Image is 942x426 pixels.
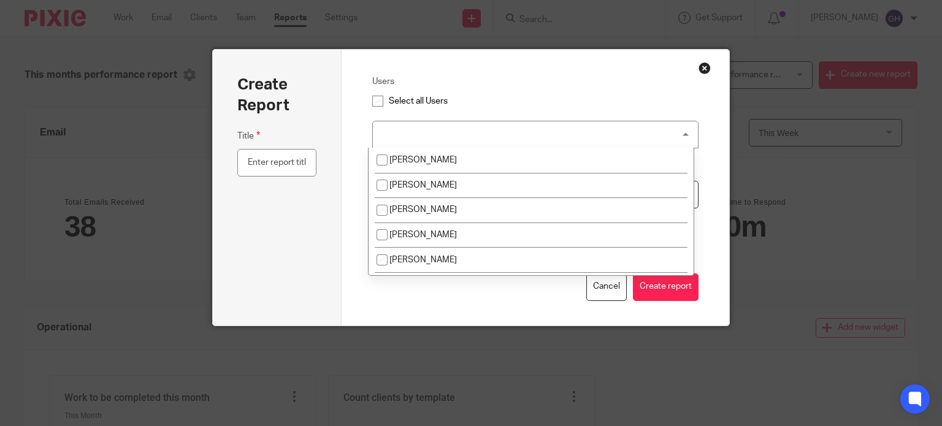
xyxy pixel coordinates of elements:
[633,273,699,301] button: Create report
[389,205,457,214] span: [PERSON_NAME]
[586,273,627,301] button: Cancel
[389,230,457,239] span: [PERSON_NAME]
[237,149,317,177] input: Enter report title
[699,62,711,74] button: Close modal
[237,129,260,143] label: Title
[389,256,457,264] span: [PERSON_NAME]
[372,75,394,88] label: Users
[237,74,317,116] h2: Create Report
[389,97,448,105] label: Select all Users
[389,181,457,189] span: [PERSON_NAME]
[389,156,457,164] span: [PERSON_NAME]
